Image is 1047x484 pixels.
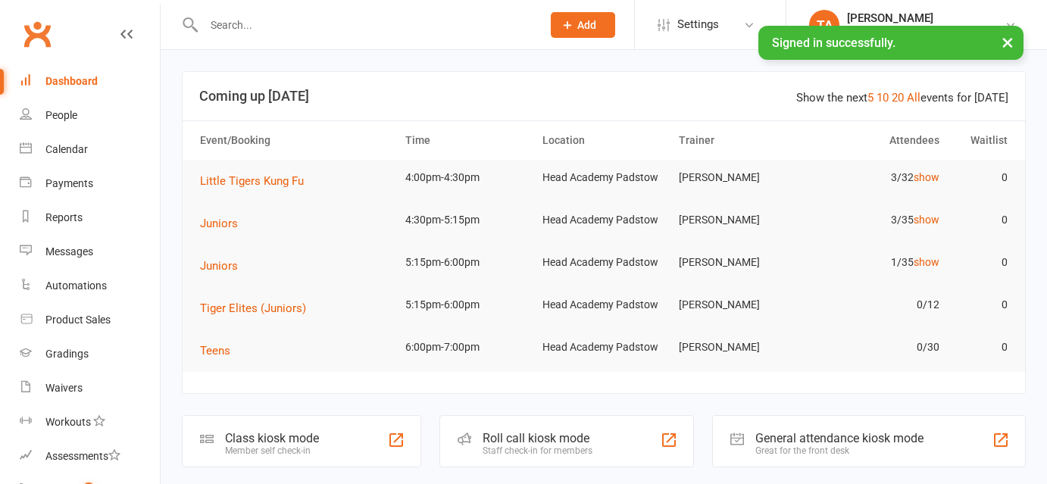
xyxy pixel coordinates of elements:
[536,287,673,323] td: Head Academy Padstow
[45,143,88,155] div: Calendar
[225,431,319,445] div: Class kiosk mode
[20,303,160,337] a: Product Sales
[200,257,248,275] button: Juniors
[946,160,1014,195] td: 0
[45,75,98,87] div: Dashboard
[45,348,89,360] div: Gradings
[672,329,809,365] td: [PERSON_NAME]
[946,202,1014,238] td: 0
[45,416,91,428] div: Workouts
[914,214,939,226] a: show
[199,89,1008,104] h3: Coming up [DATE]
[200,342,241,360] button: Teens
[20,439,160,473] a: Assessments
[398,202,536,238] td: 4:30pm-5:15pm
[672,202,809,238] td: [PERSON_NAME]
[200,299,317,317] button: Tiger Elites (Juniors)
[847,11,1005,25] div: [PERSON_NAME]
[946,329,1014,365] td: 0
[536,329,673,365] td: Head Academy Padstow
[672,287,809,323] td: [PERSON_NAME]
[45,450,120,462] div: Assessments
[200,344,230,358] span: Teens
[398,245,536,280] td: 5:15pm-6:00pm
[946,245,1014,280] td: 0
[20,64,160,98] a: Dashboard
[200,174,304,188] span: Little Tigers Kung Fu
[398,287,536,323] td: 5:15pm-6:00pm
[877,91,889,105] a: 10
[199,14,531,36] input: Search...
[45,245,93,258] div: Messages
[755,431,924,445] div: General attendance kiosk mode
[20,337,160,371] a: Gradings
[809,10,839,40] div: TA
[45,314,111,326] div: Product Sales
[772,36,895,50] span: Signed in successfully.
[200,301,306,315] span: Tiger Elites (Juniors)
[45,279,107,292] div: Automations
[398,121,536,160] th: Time
[18,15,56,53] a: Clubworx
[914,171,939,183] a: show
[946,121,1014,160] th: Waitlist
[914,256,939,268] a: show
[809,202,946,238] td: 3/35
[193,121,398,160] th: Event/Booking
[20,269,160,303] a: Automations
[809,329,946,365] td: 0/30
[20,98,160,133] a: People
[45,177,93,189] div: Payments
[892,91,904,105] a: 20
[536,160,673,195] td: Head Academy Padstow
[672,121,809,160] th: Trainer
[847,25,1005,39] div: Head Academy Kung Fu Padstow
[672,160,809,195] td: [PERSON_NAME]
[483,445,592,456] div: Staff check-in for members
[200,217,238,230] span: Juniors
[809,287,946,323] td: 0/12
[398,160,536,195] td: 4:00pm-4:30pm
[577,19,596,31] span: Add
[946,287,1014,323] td: 0
[200,259,238,273] span: Juniors
[536,121,673,160] th: Location
[20,167,160,201] a: Payments
[45,109,77,121] div: People
[20,371,160,405] a: Waivers
[672,245,809,280] td: [PERSON_NAME]
[20,235,160,269] a: Messages
[755,445,924,456] div: Great for the front desk
[551,12,615,38] button: Add
[809,121,946,160] th: Attendees
[536,245,673,280] td: Head Academy Padstow
[536,202,673,238] td: Head Academy Padstow
[867,91,874,105] a: 5
[20,133,160,167] a: Calendar
[398,329,536,365] td: 6:00pm-7:00pm
[809,245,946,280] td: 1/35
[45,211,83,223] div: Reports
[20,405,160,439] a: Workouts
[200,214,248,233] button: Juniors
[907,91,920,105] a: All
[677,8,719,42] span: Settings
[225,445,319,456] div: Member self check-in
[45,382,83,394] div: Waivers
[200,172,314,190] button: Little Tigers Kung Fu
[483,431,592,445] div: Roll call kiosk mode
[796,89,1008,107] div: Show the next events for [DATE]
[20,201,160,235] a: Reports
[994,26,1021,58] button: ×
[809,160,946,195] td: 3/32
